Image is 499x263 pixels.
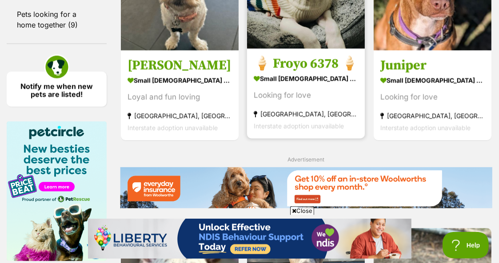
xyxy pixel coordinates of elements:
h3: Juniper [380,57,485,74]
strong: small [DEMOGRAPHIC_DATA] Dog [380,74,485,87]
span: Interstate adoption unavailable [128,124,218,132]
span: Interstate adoption unavailable [254,122,344,130]
strong: [GEOGRAPHIC_DATA], [GEOGRAPHIC_DATA] [380,110,485,122]
h3: 🍦 Froyo 6378 🍦 [254,55,358,72]
strong: [GEOGRAPHIC_DATA], [GEOGRAPHIC_DATA] [254,108,358,120]
div: Looking for love [380,91,485,103]
div: Looking for love [254,90,358,102]
span: Close [290,206,314,215]
a: Notify me when new pets are listed! [7,72,107,107]
a: 🍦 Froyo 6378 🍦 small [DEMOGRAPHIC_DATA] Dog Looking for love [GEOGRAPHIC_DATA], [GEOGRAPHIC_DATA]... [247,49,365,139]
a: [PERSON_NAME] small [DEMOGRAPHIC_DATA] Dog Loyal and fun loving [GEOGRAPHIC_DATA], [GEOGRAPHIC_DA... [121,51,239,141]
a: Juniper small [DEMOGRAPHIC_DATA] Dog Looking for love [GEOGRAPHIC_DATA], [GEOGRAPHIC_DATA] Inters... [374,51,491,141]
strong: small [DEMOGRAPHIC_DATA] Dog [254,72,358,85]
strong: small [DEMOGRAPHIC_DATA] Dog [128,74,232,87]
span: Advertisement [288,157,325,163]
span: Interstate adoption unavailable [380,124,471,132]
a: Everyday Insurance promotional banner [120,167,492,210]
a: Pets looking for a home together (9) [7,5,107,35]
img: Everyday Insurance promotional banner [120,167,492,208]
iframe: Advertisement [88,219,411,259]
div: Loyal and fun loving [128,91,232,103]
h3: [PERSON_NAME] [128,57,232,74]
img: Pet Circle promo banner [7,122,107,261]
strong: [GEOGRAPHIC_DATA], [GEOGRAPHIC_DATA] [128,110,232,122]
iframe: Help Scout Beacon - Open [443,232,490,259]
